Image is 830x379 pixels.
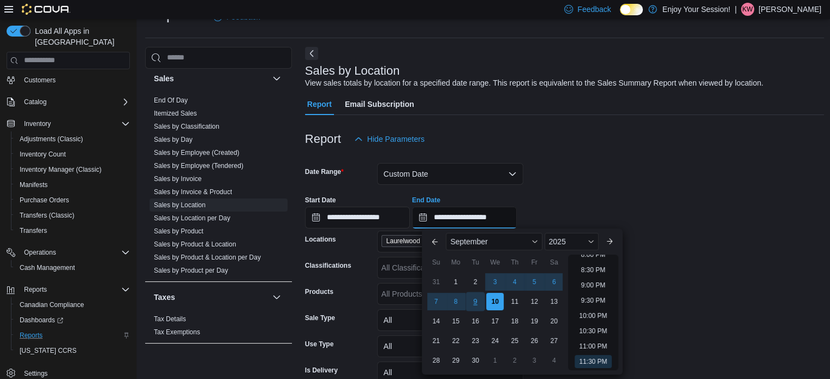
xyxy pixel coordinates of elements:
button: Inventory [2,116,134,131]
h3: Report [305,133,341,146]
a: Sales by Employee (Tendered) [154,162,243,170]
button: Canadian Compliance [11,297,134,312]
span: Email Subscription [345,93,414,115]
span: Transfers [15,224,130,237]
span: Operations [20,246,130,259]
button: Operations [20,246,61,259]
span: Reports [24,285,47,294]
label: Use Type [305,340,333,348]
span: Sales by Location per Day [154,214,230,222]
span: September [450,237,487,246]
p: [PERSON_NAME] [759,3,821,16]
span: Inventory Manager (Classic) [15,163,130,176]
span: Purchase Orders [20,196,69,204]
div: day-21 [427,332,445,350]
img: Cova [22,4,70,15]
span: Reports [20,283,130,296]
a: Transfers [15,224,51,237]
div: day-2 [506,352,523,369]
div: day-30 [467,352,484,369]
button: Next month [601,233,618,250]
a: Transfers (Classic) [15,209,79,222]
div: Th [506,254,523,271]
span: Inventory [20,117,130,130]
span: Hide Parameters [367,134,425,145]
span: KW [742,3,753,16]
input: Press the down key to enter a popover containing a calendar. Press the escape key to close the po... [412,207,517,228]
button: Custom Date [377,163,523,185]
button: Reports [11,328,134,343]
label: End Date [412,196,440,204]
span: Manifests [15,178,130,191]
input: Dark Mode [620,4,643,15]
li: 11:00 PM [575,340,611,353]
a: Sales by Employee (Created) [154,149,240,157]
button: Catalog [2,94,134,110]
a: Sales by Location per Day [154,214,230,222]
span: Adjustments (Classic) [15,133,130,146]
div: day-25 [506,332,523,350]
div: day-28 [427,352,445,369]
span: Reports [15,329,130,342]
li: 8:30 PM [577,263,610,276]
div: day-24 [486,332,504,350]
button: Operations [2,245,134,260]
div: View sales totals by location for a specified date range. This report is equivalent to the Sales ... [305,77,763,89]
span: Reports [20,331,43,340]
a: Sales by Product & Location [154,240,236,248]
span: Adjustments (Classic) [20,135,83,143]
div: September, 2025 [426,272,564,370]
div: day-3 [486,273,504,291]
a: Canadian Compliance [15,298,88,311]
button: Adjustments (Classic) [11,131,134,147]
h3: Sales [154,73,174,84]
span: Catalog [20,95,130,109]
button: Next [305,47,318,60]
li: 10:00 PM [575,309,611,322]
span: Report [307,93,332,115]
div: day-4 [545,352,563,369]
a: Manifests [15,178,52,191]
a: Sales by Invoice & Product [154,188,232,196]
a: Dashboards [11,312,134,328]
span: Washington CCRS [15,344,130,357]
div: day-15 [447,312,464,330]
div: day-6 [545,273,563,291]
span: Manifests [20,181,47,189]
span: Canadian Compliance [20,300,84,309]
span: End Of Day [154,96,188,105]
span: Transfers [20,226,47,235]
span: Cash Management [15,261,130,274]
li: 9:30 PM [577,294,610,307]
div: day-1 [447,273,464,291]
span: Laurelwood [386,236,420,246]
ul: Time [568,255,618,370]
div: day-14 [427,312,445,330]
label: Classifications [305,261,351,270]
div: Fr [526,254,543,271]
span: Purchase Orders [15,194,130,207]
span: Operations [24,248,56,257]
span: Sales by Day [154,135,193,144]
span: Inventory Manager (Classic) [20,165,101,174]
span: Tax Details [154,315,186,323]
a: Purchase Orders [15,194,74,207]
div: We [486,254,504,271]
span: Sales by Location [154,201,206,209]
div: Sa [545,254,563,271]
span: Feedback [577,4,611,15]
span: Settings [24,369,47,378]
a: Sales by Invoice [154,175,201,183]
button: Previous Month [426,233,444,250]
div: day-12 [526,293,543,310]
div: Kelly Warren [741,3,754,16]
a: Cash Management [15,261,79,274]
span: Tax Exemptions [154,328,200,336]
a: Sales by Day [154,136,193,143]
a: Inventory Count [15,148,70,161]
div: day-17 [486,312,504,330]
span: Sales by Product & Location per Day [154,253,261,262]
div: day-29 [447,352,464,369]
